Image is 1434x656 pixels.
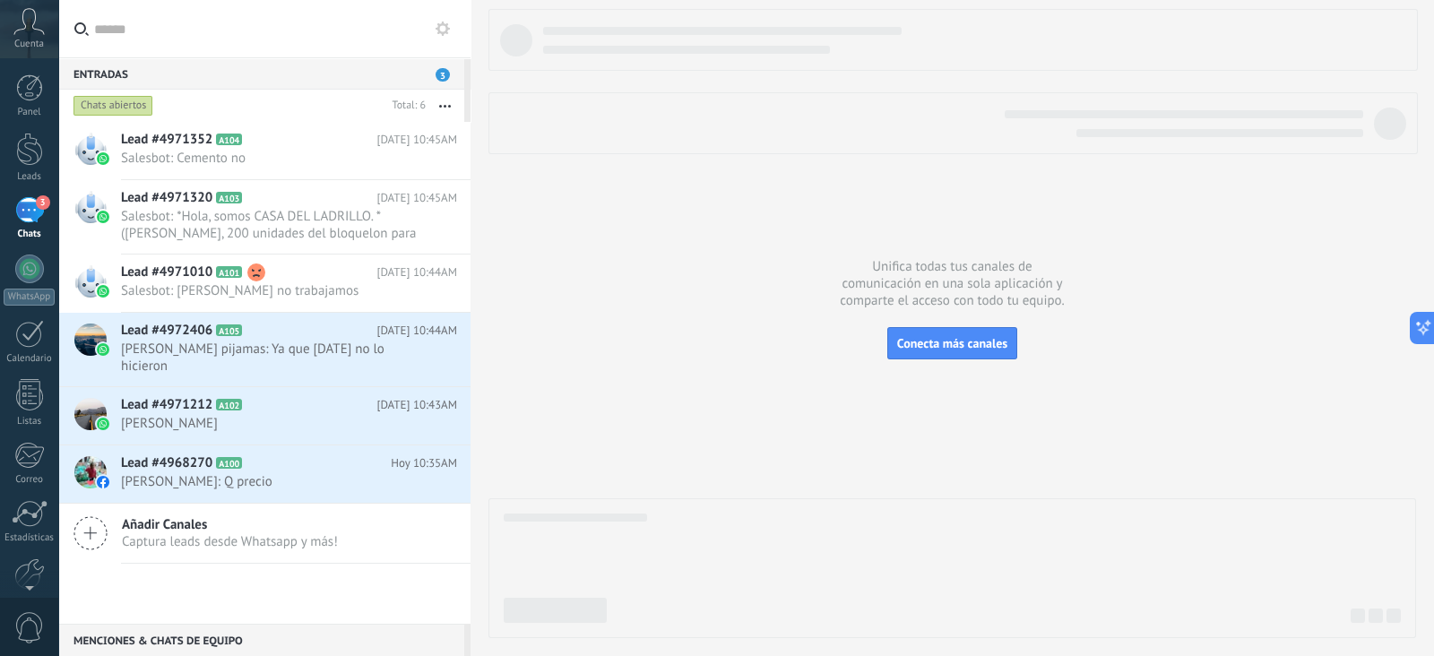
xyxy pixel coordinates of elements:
span: Lead #4971212 [121,396,212,414]
span: Cuenta [14,39,44,50]
span: [PERSON_NAME] [121,415,423,432]
span: Salesbot: *Hola, somos CASA DEL LADRILLO. * ([PERSON_NAME], 200 unidades del bloquelon para poder... [121,208,423,242]
div: Entradas [58,57,464,90]
div: WhatsApp [4,289,55,306]
span: Lead #4971320 [121,189,212,207]
img: waba.svg [97,152,109,165]
button: Más [426,90,464,122]
a: Lead #4968270 A100 Hoy 10:35AM [PERSON_NAME]: Q precio [58,445,471,503]
img: waba.svg [97,285,109,298]
div: Chats abiertos [73,95,153,117]
span: [DATE] 10:44AM [376,322,457,340]
span: A100 [216,457,242,469]
div: Chats [4,229,56,240]
div: Correo [4,474,56,486]
button: Conecta más canales [887,327,1017,359]
span: A105 [216,324,242,336]
div: Menciones & Chats de equipo [58,624,464,656]
span: 3 [436,68,450,82]
a: Lead #4971010 A101 [DATE] 10:44AM Salesbot: [PERSON_NAME] no trabajamos [58,255,471,312]
span: Lead #4971010 [121,263,212,281]
span: [PERSON_NAME]: Q precio [121,473,423,490]
span: Salesbot: Cemento no [121,150,423,167]
span: Lead #4968270 [121,454,212,472]
div: Listas [4,416,56,427]
a: Lead #4971212 A102 [DATE] 10:43AM [PERSON_NAME] [58,387,471,445]
img: waba.svg [97,211,109,223]
span: Lead #4972406 [121,322,212,340]
img: waba.svg [97,343,109,356]
div: Panel [4,107,56,118]
span: Añadir Canales [122,516,338,533]
a: Lead #4971352 A104 [DATE] 10:45AM Salesbot: Cemento no [58,122,471,179]
span: [PERSON_NAME] pijamas: Ya que [DATE] no lo hicieron [121,341,423,375]
span: Conecta más canales [897,335,1007,351]
span: [DATE] 10:45AM [376,189,457,207]
span: Hoy 10:35AM [391,454,457,472]
div: Total: 6 [385,97,426,115]
span: Salesbot: [PERSON_NAME] no trabajamos [121,282,423,299]
a: Lead #4972406 A105 [DATE] 10:44AM [PERSON_NAME] pijamas: Ya que [DATE] no lo hicieron [58,313,471,386]
span: 3 [36,195,50,210]
span: A103 [216,192,242,203]
span: A102 [216,399,242,410]
img: facebook-sm.svg [97,476,109,488]
span: [DATE] 10:45AM [376,131,457,149]
div: Estadísticas [4,532,56,544]
span: A101 [216,266,242,278]
span: [DATE] 10:44AM [376,263,457,281]
span: A104 [216,134,242,145]
div: Leads [4,171,56,183]
span: Lead #4971352 [121,131,212,149]
span: Captura leads desde Whatsapp y más! [122,533,338,550]
a: Lead #4971320 A103 [DATE] 10:45AM Salesbot: *Hola, somos CASA DEL LADRILLO. * ([PERSON_NAME], 200... [58,180,471,254]
div: Calendario [4,353,56,365]
img: waba.svg [97,418,109,430]
span: [DATE] 10:43AM [376,396,457,414]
